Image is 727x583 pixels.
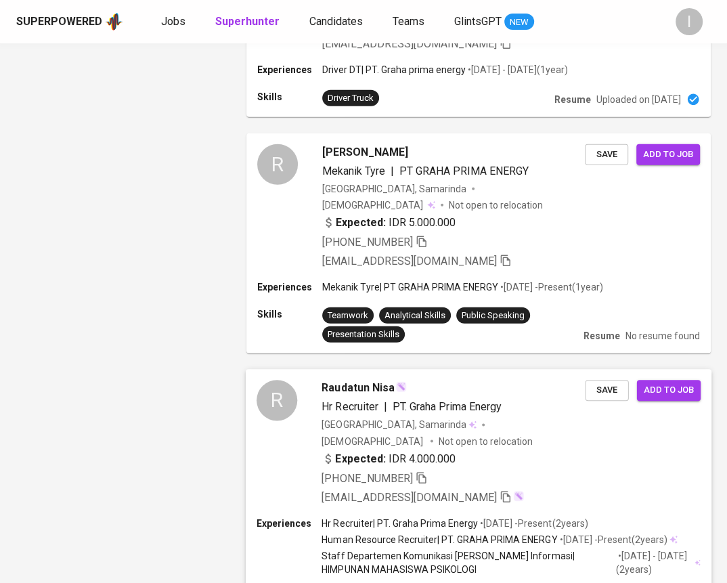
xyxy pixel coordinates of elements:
span: Hr Recruiter [322,401,378,414]
div: R [257,144,298,185]
p: Hr Recruiter | PT. Graha Prima Energy [322,517,478,530]
p: Staff Departemen Komunikasi [PERSON_NAME] Informasi | HIMPUNAN MAHASISWA PSIKOLOGI [322,549,615,576]
span: | [384,400,387,416]
p: Driver DT | PT. Graha prima energy [322,63,466,77]
p: Mekanik Tyre | PT GRAHA PRIMA ENERGY [322,280,498,294]
button: Add to job [637,381,701,402]
div: Superpowered [16,14,102,30]
b: Expected: [336,215,386,231]
div: I [676,8,703,35]
p: Experiences [257,517,322,530]
div: IDR 5.000.000 [322,215,456,231]
p: Not open to relocation [449,198,543,212]
p: Not open to relocation [439,435,533,448]
div: Public Speaking [462,309,525,322]
div: Driver Truck [328,92,374,105]
span: Raudatun Nisa [322,381,394,397]
p: • [DATE] - [DATE] ( 2 years ) [616,549,693,576]
span: Candidates [309,15,363,28]
p: No resume found [625,329,700,343]
a: Superpoweredapp logo [16,12,123,32]
a: Candidates [309,14,366,30]
div: Analytical Skills [384,309,445,322]
span: GlintsGPT [454,15,502,28]
span: | [391,163,394,179]
img: magic_wand.svg [513,491,524,502]
p: Experiences [257,63,322,77]
div: R [257,381,297,421]
span: [DEMOGRAPHIC_DATA] [322,435,424,448]
a: Teams [393,14,427,30]
p: • [DATE] - Present ( 2 years ) [557,533,667,546]
span: Mekanik Tyre [322,165,385,177]
span: Jobs [161,15,185,28]
span: Teams [393,15,424,28]
a: GlintsGPT NEW [454,14,534,30]
span: Add to job [643,147,693,163]
p: Resume [583,329,620,343]
p: Human Resource Recruiter | PT. GRAHA PRIMA ENERGY [322,533,557,546]
button: Save [585,144,628,165]
span: [EMAIL_ADDRESS][DOMAIN_NAME] [322,255,497,267]
p: Experiences [257,280,322,294]
b: Superhunter [215,15,280,28]
span: Save [592,147,621,163]
span: PT. Graha Prima Energy [393,401,502,414]
span: [PHONE_NUMBER] [322,472,412,485]
button: Add to job [636,144,700,165]
a: Jobs [161,14,188,30]
span: PT GRAHA PRIMA ENERGY [399,165,529,177]
p: Skills [257,90,322,104]
a: Superhunter [215,14,282,30]
span: [EMAIL_ADDRESS][DOMAIN_NAME] [322,37,497,50]
button: Save [585,381,628,402]
span: Save [592,383,622,399]
div: [GEOGRAPHIC_DATA], Samarinda [322,182,466,196]
p: • [DATE] - [DATE] ( 1 year ) [466,63,568,77]
p: • [DATE] - Present ( 1 year ) [498,280,603,294]
span: Add to job [644,383,694,399]
p: Resume [554,93,591,106]
div: Presentation Skills [328,328,399,341]
div: IDR 4.000.000 [322,451,456,467]
span: [EMAIL_ADDRESS][DOMAIN_NAME] [322,491,497,504]
span: NEW [504,16,534,29]
p: Skills [257,307,322,321]
p: • [DATE] - Present ( 2 years ) [478,517,588,530]
b: Expected: [335,451,385,467]
img: app logo [105,12,123,32]
p: Uploaded on [DATE] [596,93,681,106]
a: R[PERSON_NAME]Mekanik Tyre|PT GRAHA PRIMA ENERGY[GEOGRAPHIC_DATA], Samarinda[DEMOGRAPHIC_DATA] No... [246,133,711,353]
div: Teamwork [328,309,368,322]
img: magic_wand.svg [396,382,407,393]
span: [PERSON_NAME] [322,144,408,160]
span: [PHONE_NUMBER] [322,236,413,249]
span: [DEMOGRAPHIC_DATA] [322,198,425,212]
div: [GEOGRAPHIC_DATA], Samarinda [322,418,477,432]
